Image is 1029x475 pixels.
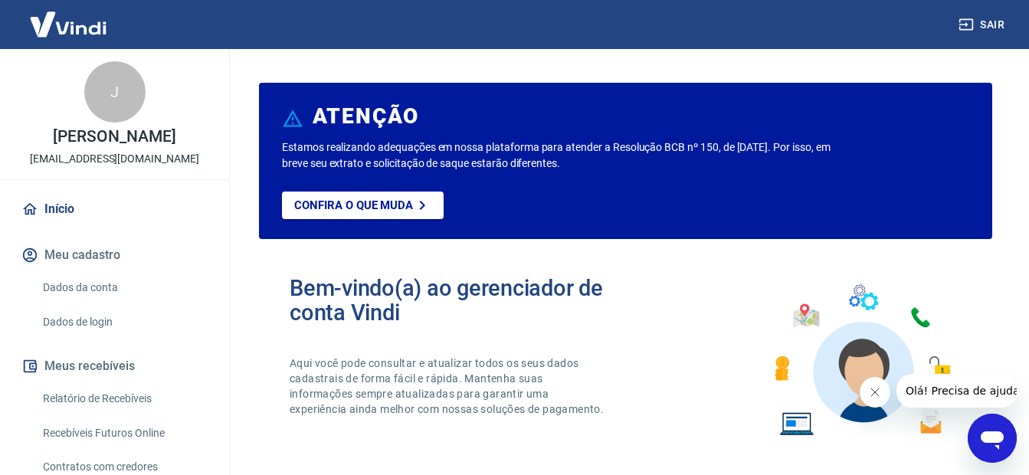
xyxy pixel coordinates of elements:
a: Início [18,192,211,226]
a: Dados da conta [37,272,211,303]
p: Aqui você pode consultar e atualizar todos os seus dados cadastrais de forma fácil e rápida. Mant... [290,355,607,417]
a: Confira o que muda [282,192,444,219]
iframe: Close message [860,377,890,408]
button: Sair [955,11,1011,39]
p: Confira o que muda [294,198,413,212]
a: Dados de login [37,306,211,338]
iframe: Button to launch messaging window [968,414,1017,463]
p: Estamos realizando adequações em nossa plataforma para atender a Resolução BCB nº 150, de [DATE].... [282,139,832,172]
p: [EMAIL_ADDRESS][DOMAIN_NAME] [30,151,199,167]
h2: Bem-vindo(a) ao gerenciador de conta Vindi [290,276,626,325]
iframe: Message from company [896,374,1017,408]
button: Meus recebíveis [18,349,211,383]
span: Olá! Precisa de ajuda? [9,11,129,23]
button: Meu cadastro [18,238,211,272]
img: Vindi [18,1,118,47]
a: Recebíveis Futuros Online [37,418,211,449]
h6: ATENÇÃO [313,109,419,124]
a: Relatório de Recebíveis [37,383,211,414]
img: Imagem de um avatar masculino com diversos icones exemplificando as funcionalidades do gerenciado... [761,276,962,445]
p: [PERSON_NAME] [53,129,175,145]
div: J [84,61,146,123]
